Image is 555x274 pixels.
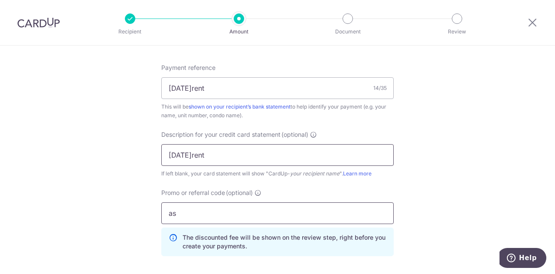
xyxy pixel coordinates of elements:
i: your recipient name [290,170,340,177]
a: shown on your recipient’s bank statement [189,103,291,110]
div: If left blank, your card statement will show "CardUp- ". [161,169,394,178]
p: The discounted fee will be shown on the review step, right before you create your payments. [183,233,386,251]
span: (optional) [226,188,253,197]
div: 14/35 [373,84,387,92]
iframe: Opens a widget where you can find more information [499,248,546,270]
p: Amount [207,27,271,36]
p: Review [425,27,489,36]
a: Learn more [343,170,372,177]
img: CardUp [17,17,60,28]
input: Example: Rent [161,144,394,166]
span: Description for your credit card statement [161,130,281,139]
p: Document [316,27,380,36]
span: Promo or referral code [161,188,225,197]
p: Recipient [98,27,162,36]
span: (optional) [281,130,308,139]
div: This will be to help identify your payment (e.g. your name, unit number, condo name). [161,102,394,120]
span: Payment reference [161,63,215,72]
